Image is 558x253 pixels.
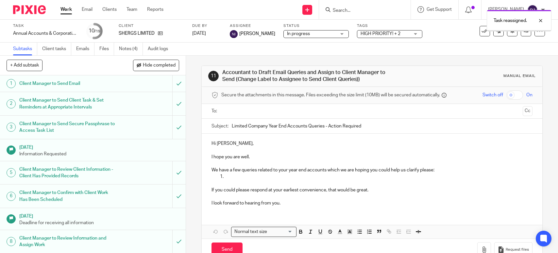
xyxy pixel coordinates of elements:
p: We have a few queries related to your year end accounts which we are hoping you could help us cla... [211,167,532,173]
a: Work [60,6,72,13]
h1: Accountant to Draft Email Queries and Assign to Client Manager to Send (Change Label to Assignee ... [222,69,386,83]
label: Subject: [211,123,228,129]
h1: Client Manager to Send Secure Passphrase to Access Task List [19,119,117,136]
div: Search for option [231,227,296,237]
span: Request files [506,247,529,252]
span: [PERSON_NAME] [239,30,275,37]
span: [DATE] [192,31,206,36]
button: Cc [523,106,533,116]
a: Clients [102,6,117,13]
div: 3 [7,123,16,132]
div: 10 [89,27,100,35]
h1: Client Manager to Send Email [19,79,117,88]
div: 1 [7,79,16,88]
div: 6 [7,192,16,201]
h1: Client Manager to Review Information and Assign Work [19,233,117,250]
p: If you could please respond at your earliest convenience, that would be great. [211,187,532,193]
p: I hope you are well. [211,154,532,160]
p: I look forward to hearing from you. [211,200,532,206]
h1: [DATE] [19,211,179,220]
button: Hide completed [133,60,179,71]
span: HIGH PRIORITY! + 2 [361,31,400,36]
div: Annual Accounts &amp; Corporation Tax Return - January 31, 2025 [13,30,78,37]
h1: Client Manager to Confirm with Client Work Has Been Scheduled [19,188,117,204]
div: 11 [208,71,219,81]
p: SHERGS LIMITED [119,30,155,37]
h1: Client Manager to Review Client Information - Client Has Provided Records [19,165,117,181]
span: Secure the attachments in this message. Files exceeding the size limit (10MB) will be secured aut... [221,92,440,98]
div: Annual Accounts & Corporation Tax Return - [DATE] [13,30,78,37]
label: Task [13,23,78,29]
a: Notes (4) [119,43,143,55]
p: Deadline for receiving all information [19,220,179,226]
label: Due by [192,23,222,29]
a: Files [99,43,114,55]
div: 2 [7,99,16,108]
a: Emails [76,43,94,55]
label: Assignee [230,23,275,29]
span: Switch off [482,92,503,98]
input: Search for option [269,228,293,235]
img: svg%3E [230,30,238,38]
a: Team [127,6,137,13]
span: Hide completed [143,63,176,68]
button: + Add subtask [7,60,42,71]
h1: Client Manager to Send Client Task & Set Reminders at Appropriate Intervals [19,95,117,112]
p: Hi [PERSON_NAME], [211,140,532,147]
a: Subtasks [13,43,37,55]
div: 8 [7,237,16,246]
div: 5 [7,168,16,177]
span: Normal text size [233,228,268,235]
span: In progress [287,31,310,36]
h1: [DATE] [19,143,179,151]
a: Reports [147,6,163,13]
a: Client tasks [42,43,71,55]
img: svg%3E [527,5,538,15]
p: Information Requested [19,151,179,157]
div: Manual email [503,73,536,79]
p: Task reassigned. [494,17,527,24]
img: Pixie [13,5,46,14]
label: Client [119,23,184,29]
small: /19 [94,29,100,33]
label: To: [211,108,219,114]
span: On [526,92,533,98]
a: Email [82,6,93,13]
a: Audit logs [148,43,173,55]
